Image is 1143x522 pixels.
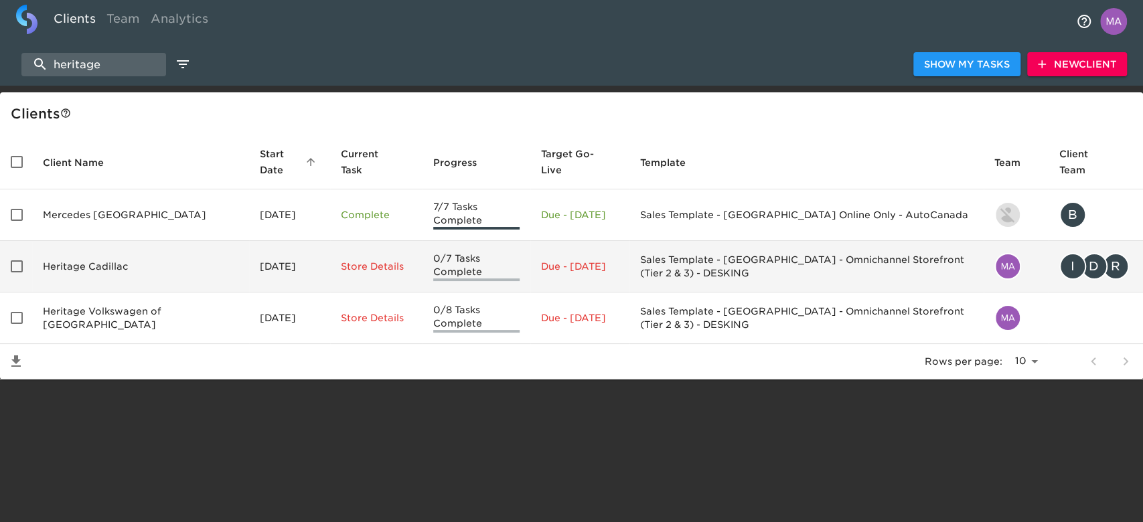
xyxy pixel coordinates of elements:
img: logo [16,5,37,34]
span: Client Name [43,155,121,171]
span: Show My Tasks [924,56,1010,73]
img: matthew.grajales@cdk.com [996,254,1020,278]
span: Team [994,155,1038,171]
div: matthew.grajales@cdk.com [994,304,1038,331]
p: Store Details [341,311,412,325]
a: Clients [48,5,101,37]
td: Sales Template - [GEOGRAPHIC_DATA] Online Only - AutoCanada [629,189,984,241]
div: I [1059,253,1086,280]
img: Profile [1100,8,1127,35]
div: D [1081,253,1108,280]
a: Analytics [145,5,214,37]
img: ryan.tamanini@roadster.com [996,203,1020,227]
p: Due - [DATE] [541,208,619,222]
td: [DATE] [249,292,330,344]
div: byates@mbhv.ca [1059,201,1132,228]
td: 0/7 Tasks Complete [423,241,530,292]
p: Store Details [341,260,412,273]
td: Sales Template - [GEOGRAPHIC_DATA] - Omnichannel Storefront (Tier 2 & 3) - DESKING [629,292,984,344]
span: New Client [1038,56,1116,73]
button: notifications [1068,5,1100,37]
p: Rows per page: [925,355,1002,368]
td: Sales Template - [GEOGRAPHIC_DATA] - Omnichannel Storefront (Tier 2 & 3) - DESKING [629,241,984,292]
div: Client s [11,103,1138,124]
td: Mercedes [GEOGRAPHIC_DATA] [32,189,249,241]
button: edit [171,53,194,76]
div: ingy@ehautomotive.com, dgaynor@heritagecadillac.net, rsteadman@heritagecadillac.net [1059,253,1132,280]
span: Current Task [341,146,412,178]
div: R [1102,253,1129,280]
td: Heritage Volkswagen of [GEOGRAPHIC_DATA] [32,292,249,344]
td: [DATE] [249,189,330,241]
span: Target Go-Live [541,146,619,178]
div: matthew.grajales@cdk.com [994,253,1038,280]
p: Due - [DATE] [541,311,619,325]
span: Calculated based on the start date and the duration of all Tasks contained in this Hub. [541,146,601,178]
img: matthew.grajales@cdk.com [996,306,1020,330]
td: [DATE] [249,241,330,292]
svg: This is a list of all of your clients and clients shared with you [60,108,71,118]
div: ryan.tamanini@roadster.com [994,201,1038,228]
span: Template [640,155,703,171]
input: search [21,53,166,76]
td: 7/7 Tasks Complete [423,189,530,241]
td: Heritage Cadillac [32,241,249,292]
button: NewClient [1027,52,1127,77]
div: B [1059,201,1086,228]
span: Start Date [260,146,319,178]
p: Complete [341,208,412,222]
button: Show My Tasks [913,52,1020,77]
select: rows per page [1008,351,1043,371]
span: This is the next Task in this Hub that should be completed [341,146,394,178]
span: Client Team [1059,146,1132,178]
a: Team [101,5,145,37]
td: 0/8 Tasks Complete [423,292,530,344]
p: Due - [DATE] [541,260,619,273]
span: Progress [433,155,494,171]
